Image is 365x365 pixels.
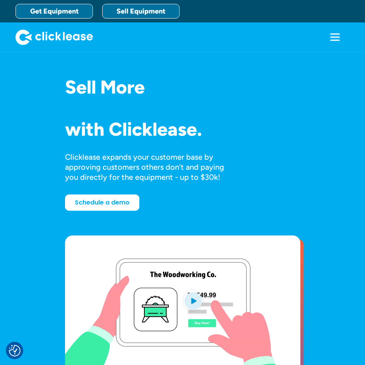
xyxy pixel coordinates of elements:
[9,345,21,356] img: Revisit consent button
[65,119,238,140] h1: with Clicklease.
[102,4,180,19] a: Sell Equipment
[65,152,238,182] div: Clicklease expands your customer base by approving customers others don’t and paying you directly...
[65,194,139,211] a: Schedule a demo
[15,29,93,45] a: home
[9,345,21,356] button: Consent Preferences
[183,290,204,311] img: Blue play button logo on a light blue circular background
[15,29,93,45] img: Clicklease logo
[320,22,350,52] div: menu
[15,4,93,19] a: Get Equipment
[65,77,238,97] h1: Sell More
